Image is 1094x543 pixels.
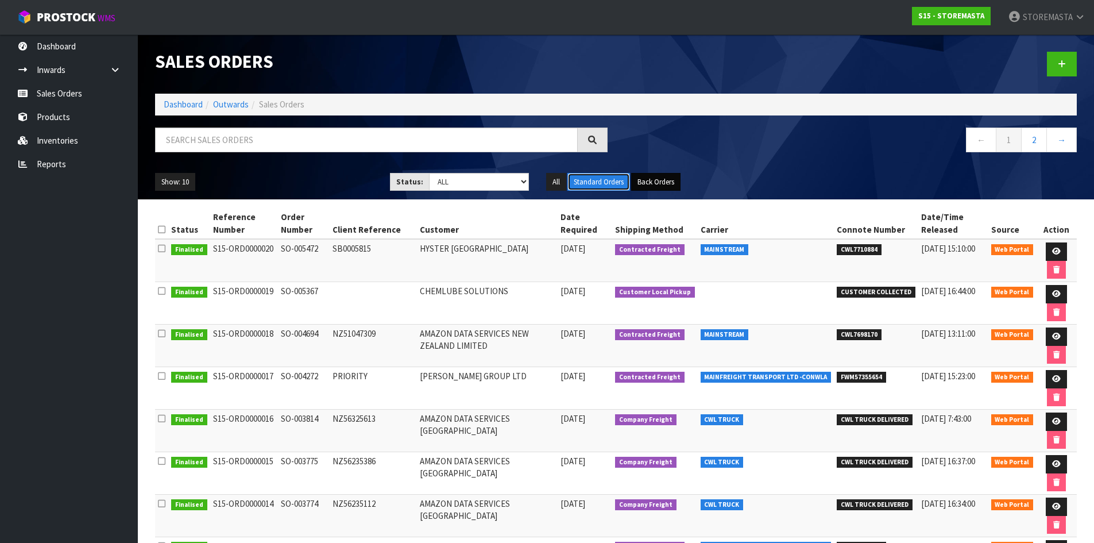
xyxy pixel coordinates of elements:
img: cube-alt.png [17,10,32,24]
th: Source [988,208,1037,239]
span: Customer Local Pickup [615,287,695,298]
td: HYSTER [GEOGRAPHIC_DATA] [417,239,558,282]
th: Date/Time Released [918,208,988,239]
td: CHEMLUBE SOLUTIONS [417,282,558,325]
td: S15-ORD0000020 [210,239,279,282]
a: 2 [1021,128,1047,152]
h1: Sales Orders [155,52,608,71]
td: NZ56235112 [330,495,417,537]
span: Finalised [171,414,207,426]
span: [DATE] [560,456,585,467]
span: CWL7710884 [837,244,882,256]
strong: Status: [396,177,423,187]
td: S15-ORD0000014 [210,495,279,537]
td: S15-ORD0000016 [210,410,279,452]
th: Action [1036,208,1077,239]
th: Reference Number [210,208,279,239]
td: AMAZON DATA SERVICES [GEOGRAPHIC_DATA] [417,452,558,495]
span: Finalised [171,244,207,256]
th: Carrier [698,208,834,239]
td: SO-003814 [278,410,330,452]
small: WMS [98,13,115,24]
th: Status [168,208,210,239]
span: Finalised [171,329,207,341]
span: Web Portal [991,287,1034,298]
span: CWL TRUCK [701,414,744,426]
span: ProStock [37,10,95,25]
td: S15-ORD0000019 [210,282,279,325]
a: → [1046,128,1077,152]
td: AMAZON DATA SERVICES [GEOGRAPHIC_DATA] [417,410,558,452]
span: Finalised [171,287,207,298]
span: Contracted Freight [615,244,685,256]
span: [DATE] [560,371,585,382]
th: Client Reference [330,208,417,239]
td: S15-ORD0000018 [210,325,279,367]
span: Contracted Freight [615,372,685,383]
span: CWL TRUCK DELIVERED [837,414,913,426]
input: Search sales orders [155,128,578,152]
td: S15-ORD0000015 [210,452,279,495]
button: All [546,173,566,191]
span: FWM57355654 [837,372,886,383]
span: CWL7698170 [837,329,882,341]
span: [DATE] 16:37:00 [921,456,975,467]
td: SO-003775 [278,452,330,495]
span: Sales Orders [259,99,304,110]
span: [DATE] [560,498,585,509]
span: Web Portal [991,329,1034,341]
span: MAINSTREAM [701,329,749,341]
span: MAINSTREAM [701,244,749,256]
span: CWL TRUCK DELIVERED [837,457,913,468]
span: Company Freight [615,457,676,468]
td: SO-005472 [278,239,330,282]
span: Finalised [171,499,207,511]
span: Finalised [171,457,207,468]
span: CWL TRUCK DELIVERED [837,499,913,511]
td: AMAZON DATA SERVICES NEW ZEALAND LIMITED [417,325,558,367]
span: [DATE] [560,328,585,339]
span: Web Portal [991,499,1034,511]
td: NZ51047309 [330,325,417,367]
td: SO-004694 [278,325,330,367]
td: PRIORITY [330,367,417,410]
td: NZ56325613 [330,410,417,452]
td: AMAZON DATA SERVICES [GEOGRAPHIC_DATA] [417,495,558,537]
span: MAINFREIGHT TRANSPORT LTD -CONWLA [701,372,832,383]
td: NZ56235386 [330,452,417,495]
th: Order Number [278,208,330,239]
th: Customer [417,208,558,239]
span: Company Freight [615,414,676,426]
span: [DATE] 13:11:00 [921,328,975,339]
span: STOREMASTA [1023,11,1073,22]
td: SO-003774 [278,495,330,537]
span: [DATE] 15:23:00 [921,371,975,382]
span: Web Portal [991,244,1034,256]
span: Contracted Freight [615,329,685,341]
span: [DATE] 16:44:00 [921,286,975,296]
span: Web Portal [991,414,1034,426]
td: [PERSON_NAME] GROUP LTD [417,367,558,410]
a: 1 [996,128,1022,152]
th: Date Required [558,208,612,239]
td: SO-004272 [278,367,330,410]
button: Back Orders [631,173,681,191]
th: Connote Number [834,208,918,239]
a: Dashboard [164,99,203,110]
td: S15-ORD0000017 [210,367,279,410]
th: Shipping Method [612,208,698,239]
span: [DATE] 7:43:00 [921,413,971,424]
nav: Page navigation [625,128,1077,156]
span: [DATE] 15:10:00 [921,243,975,254]
span: Company Freight [615,499,676,511]
span: [DATE] [560,413,585,424]
span: [DATE] [560,243,585,254]
span: CUSTOMER COLLECTED [837,287,915,298]
span: [DATE] 16:34:00 [921,498,975,509]
span: Web Portal [991,372,1034,383]
span: CWL TRUCK [701,499,744,511]
button: Show: 10 [155,173,195,191]
span: Finalised [171,372,207,383]
button: Standard Orders [567,173,630,191]
a: ← [966,128,996,152]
